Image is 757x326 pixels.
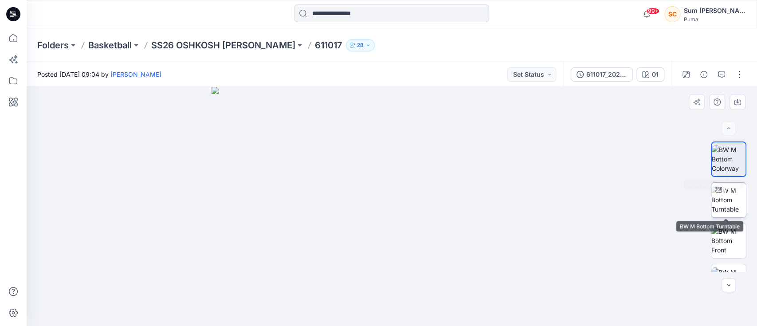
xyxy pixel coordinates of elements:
[652,70,659,79] div: 01
[711,186,746,214] img: BW M Bottom Turntable
[212,87,572,326] img: eyJhbGciOiJIUzI1NiIsImtpZCI6IjAiLCJzbHQiOiJzZXMiLCJ0eXAiOiJKV1QifQ.eyJkYXRhIjp7InR5cGUiOiJzdG9yYW...
[586,70,627,79] div: 611017_20250902 1
[711,267,746,295] img: BW M Bottom Back
[37,70,161,79] span: Posted [DATE] 09:04 by
[346,39,375,51] button: 28
[636,67,664,82] button: 01
[315,39,342,51] p: 611017
[697,67,711,82] button: Details
[711,227,746,255] img: BW M Bottom Front
[571,67,633,82] button: 611017_20250902 1
[684,5,746,16] div: Sum [PERSON_NAME]
[357,40,364,50] p: 28
[664,6,680,22] div: SC
[88,39,132,51] a: Basketball
[37,39,69,51] a: Folders
[712,145,745,173] img: BW M Bottom Colorway
[684,16,746,23] div: Puma
[110,71,161,78] a: [PERSON_NAME]
[646,8,659,15] span: 99+
[151,39,295,51] a: SS26 OSHKOSH [PERSON_NAME]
